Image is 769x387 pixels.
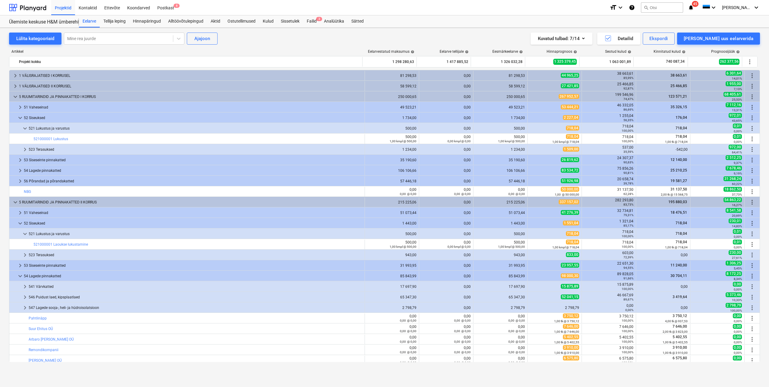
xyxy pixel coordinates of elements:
i: keyboard_arrow_down [710,4,717,11]
div: 0,00 [422,221,471,225]
div: 0,00 [422,126,471,131]
div: 0,00 [422,105,471,109]
span: 7 678,46 [726,166,742,171]
small: 0,00% [734,235,742,238]
span: 19 581,27 [670,179,688,183]
span: 718,04 [566,126,579,131]
div: Tellija leping [100,15,129,27]
small: 0,00% [734,130,742,133]
small: 0,00 @ 0,00 [508,192,525,196]
div: 537,00 [584,145,633,154]
span: 1 551,04 [563,221,579,225]
div: 54 Lagede pinnakatted [24,166,362,175]
div: Ostutellimused [224,15,259,27]
small: 43,65% [732,119,742,122]
span: Rohkem tegevusi [749,262,756,269]
div: 215 225,06 [476,200,525,204]
span: 718,04 [675,221,688,225]
div: Sätted [348,15,367,27]
div: 521 Lukustus ja varustus [29,124,362,133]
a: Pahtlinäpp [29,316,47,320]
span: keyboard_arrow_down [12,93,19,100]
div: 49 523,21 [367,105,416,109]
span: 1 955,00 [726,81,742,86]
div: 718,04 [584,230,633,238]
small: 90,81% [623,171,633,175]
div: 0,00 [476,187,525,196]
div: Ülemiste keskuse H&M ümberehitustööd [HMÜLEMISTE] [9,19,72,25]
span: 740 087,34 [665,59,685,64]
span: Rohkem tegevusi [749,315,756,322]
div: 35 190,60 [367,158,416,162]
div: Ekspordi [649,35,668,42]
div: 31 137,50 [584,187,633,196]
span: 83 534,72 [561,168,579,173]
span: keyboard_arrow_right [17,209,24,216]
a: NBG [24,190,31,194]
span: Rohkem tegevusi [749,294,756,301]
div: Eelarvestatud maksumus [368,49,414,54]
div: Prognoosijääk [711,49,740,54]
span: Rohkem tegevusi [749,178,756,185]
span: 44 965,25 [561,73,579,78]
span: Rohkem tegevusi [749,283,756,290]
span: keyboard_arrow_right [17,104,24,111]
a: 521000001 Laoukse lukustamine [33,242,88,247]
div: 0,00 [422,168,471,173]
span: 51 926,98 [561,178,579,183]
span: 26 819,62 [561,157,579,162]
small: 0,00 @ 0,00 [454,192,471,196]
div: 0,00 [422,200,471,204]
a: Remondikompanii [29,348,58,352]
div: 1 443,00 [367,221,416,225]
div: 81 298,53 [476,74,525,78]
div: 20 658,74 [584,177,633,185]
div: 718,04 [584,135,633,143]
span: 25 210,25 [670,168,688,172]
small: 1,00 kmpl @ 500,00 [498,140,525,143]
div: Lülita kategooriaid [16,35,54,42]
div: Hinnaprognoos [547,49,577,54]
small: 0,00% [734,140,742,143]
small: 13,31% [732,109,742,112]
div: 1 VÄLISRAJATISED I KORRUSEL [19,71,362,80]
span: 7 112,16 [726,102,742,107]
span: 123 571,21 [668,94,688,99]
div: Kulud [259,15,277,27]
button: Lülita kategooriaid [9,33,61,45]
small: 1,00 kmpl @ 718,04 [552,140,579,143]
div: 32 734,81 [584,209,633,217]
div: 1 255,04 [584,114,633,122]
span: 31 137,50 [670,187,688,191]
a: Sissetulek [277,15,303,27]
span: keyboard_arrow_right [17,178,24,185]
span: 31 268,24 [723,176,742,181]
div: 38 663,61 [584,71,633,80]
span: 27 421,85 [561,83,579,88]
small: 92,87% [623,87,633,90]
div: 53 Siseseinte pinnakatted [24,155,362,165]
a: Analüütika [320,15,348,27]
span: Rohkem tegevusi [749,241,756,248]
small: 9,37% [734,161,742,165]
div: Eesmärkeelarve [492,49,523,54]
small: 79,31% [623,213,633,217]
a: Aktid [207,15,224,27]
div: 0,00 [367,187,416,196]
div: 51 Vaheseinad [24,208,362,218]
small: 39,78% [623,182,633,185]
a: Failid3 [303,15,320,27]
span: Rohkem tegevusi [749,336,756,343]
span: Rohkem tegevusi [749,357,756,364]
a: Alltöövõtulepingud [165,15,207,27]
span: keyboard_arrow_right [12,83,19,90]
span: 53 444,21 [561,105,579,109]
small: 74,47% [623,97,633,101]
small: 62,28% [623,192,633,196]
small: 1,00 @ 50 000,00 [555,193,579,196]
small: 14,83% [732,225,742,228]
button: Kuvatud tulbad:7/14 [531,33,592,45]
i: keyboard_arrow_down [617,4,624,11]
span: 262 377,56 [719,59,739,64]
